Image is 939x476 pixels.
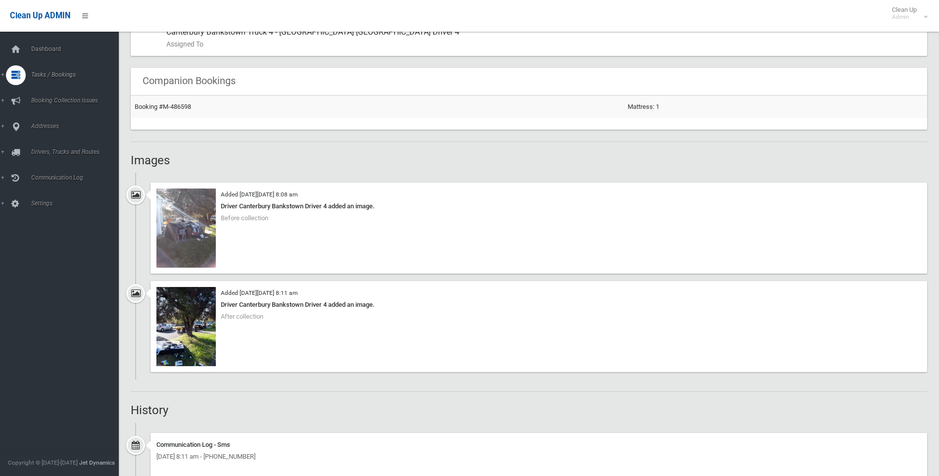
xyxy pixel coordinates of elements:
[28,46,126,52] span: Dashboard
[8,459,78,466] span: Copyright © [DATE]-[DATE]
[131,404,927,417] h2: History
[28,123,126,130] span: Addresses
[28,97,126,104] span: Booking Collection Issues
[221,214,268,222] span: Before collection
[624,95,927,118] td: Mattress: 1
[887,6,927,21] span: Clean Up
[156,439,921,451] div: Communication Log - Sms
[28,174,126,181] span: Communication Log
[156,451,921,463] div: [DATE] 8:11 am - [PHONE_NUMBER]
[156,200,921,212] div: Driver Canterbury Bankstown Driver 4 added an image.
[156,189,216,268] img: 2025-10-0808.07.595029849607368365211.jpg
[156,287,216,366] img: 2025-10-0808.11.384181586803824391751.jpg
[28,200,126,207] span: Settings
[892,13,917,21] small: Admin
[28,148,126,155] span: Drivers, Trucks and Routes
[10,11,70,20] span: Clean Up ADMIN
[131,154,927,167] h2: Images
[221,191,297,198] small: Added [DATE][DATE] 8:08 am
[131,71,247,91] header: Companion Bookings
[79,459,115,466] strong: Jet Dynamics
[221,313,263,320] span: After collection
[28,71,126,78] span: Tasks / Bookings
[166,38,919,50] small: Assigned To
[166,20,919,56] div: Canterbury Bankstown Truck 4 - [GEOGRAPHIC_DATA] [GEOGRAPHIC_DATA] Driver 4
[135,103,191,110] a: Booking #M-486598
[221,289,297,296] small: Added [DATE][DATE] 8:11 am
[156,299,921,311] div: Driver Canterbury Bankstown Driver 4 added an image.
